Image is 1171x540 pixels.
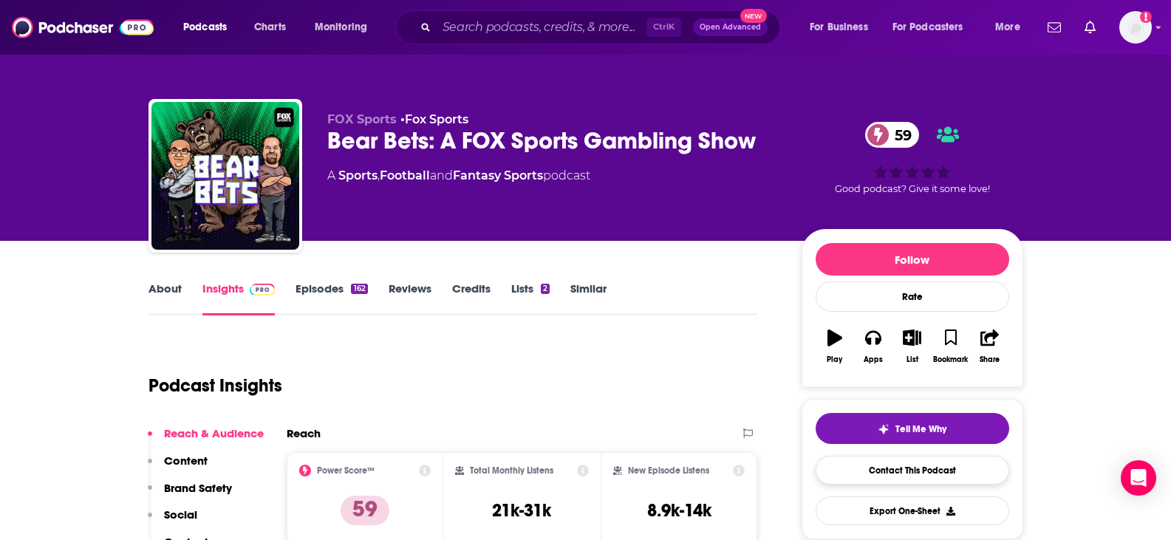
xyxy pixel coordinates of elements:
a: Contact This Podcast [816,456,1009,485]
span: FOX Sports [327,112,397,126]
span: For Podcasters [892,17,963,38]
img: Podchaser - Follow, Share and Rate Podcasts [12,13,154,41]
a: Credits [452,281,491,315]
a: InsightsPodchaser Pro [202,281,276,315]
img: Bear Bets: A FOX Sports Gambling Show [151,102,299,250]
span: • [400,112,468,126]
a: About [148,281,182,315]
div: Share [980,355,1000,364]
a: Show notifications dropdown [1079,15,1102,40]
span: Ctrl K [646,18,681,37]
button: open menu [173,16,246,39]
svg: Add a profile image [1140,11,1152,23]
a: 59 [865,122,919,148]
span: 59 [880,122,919,148]
button: open menu [799,16,887,39]
span: More [995,17,1020,38]
p: Brand Safety [164,481,232,495]
div: Open Intercom Messenger [1121,460,1156,496]
h3: 8.9k-14k [647,499,711,522]
button: open menu [883,16,985,39]
button: Apps [854,320,892,373]
p: Content [164,454,208,468]
a: Episodes162 [296,281,367,315]
div: Rate [816,281,1009,312]
h2: Total Monthly Listens [470,465,553,476]
img: Podchaser Pro [250,284,276,295]
a: Football [380,168,430,182]
div: A podcast [327,167,590,185]
button: Open AdvancedNew [693,18,768,36]
button: Content [148,454,208,481]
button: Social [148,507,197,535]
button: List [892,320,931,373]
input: Search podcasts, credits, & more... [437,16,646,39]
div: Apps [864,355,883,364]
div: Search podcasts, credits, & more... [410,10,794,44]
span: Open Advanced [700,24,761,31]
a: Charts [245,16,295,39]
button: Brand Safety [148,481,232,508]
button: open menu [985,16,1039,39]
button: Show profile menu [1119,11,1152,44]
h2: Power Score™ [317,465,375,476]
button: tell me why sparkleTell Me Why [816,413,1009,444]
span: Logged in as meg_reilly_edl [1119,11,1152,44]
div: Bookmark [933,355,968,364]
span: New [740,9,767,23]
div: List [907,355,918,364]
span: Monitoring [315,17,367,38]
button: Follow [816,243,1009,276]
a: Fantasy Sports [453,168,543,182]
span: , [378,168,380,182]
div: 59Good podcast? Give it some love! [802,112,1023,204]
a: Sports [338,168,378,182]
img: User Profile [1119,11,1152,44]
span: and [430,168,453,182]
a: Similar [570,281,607,315]
a: Show notifications dropdown [1042,15,1067,40]
span: Good podcast? Give it some love! [835,183,990,194]
button: open menu [304,16,386,39]
img: tell me why sparkle [878,423,890,435]
a: Fox Sports [405,112,468,126]
button: Export One-Sheet [816,496,1009,525]
span: Podcasts [183,17,227,38]
a: Lists2 [511,281,550,315]
p: Reach & Audience [164,426,264,440]
button: Reach & Audience [148,426,264,454]
button: Bookmark [932,320,970,373]
span: For Business [810,17,868,38]
h1: Podcast Insights [148,375,282,397]
h3: 21k-31k [492,499,551,522]
p: 59 [341,496,389,525]
div: Play [827,355,842,364]
p: Social [164,507,197,522]
h2: New Episode Listens [628,465,709,476]
span: Tell Me Why [895,423,946,435]
div: 2 [541,284,550,294]
a: Reviews [389,281,431,315]
button: Share [970,320,1008,373]
h2: Reach [287,426,321,440]
div: 162 [351,284,367,294]
span: Charts [254,17,286,38]
button: Play [816,320,854,373]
